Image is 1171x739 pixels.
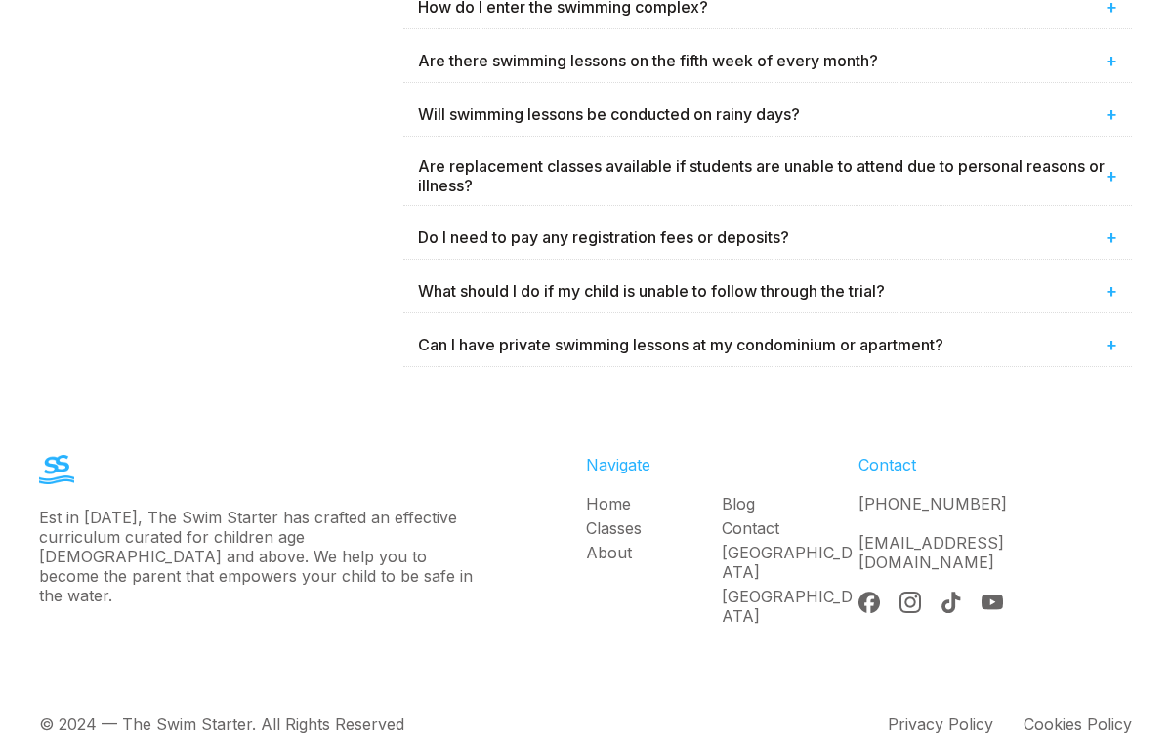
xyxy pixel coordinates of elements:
div: Navigate [586,455,859,474]
span: + [1106,279,1117,303]
span: + [1106,226,1117,249]
img: The Swim Starter Logo [39,455,74,484]
div: Can I have private swimming lessons at my condominium or apartment? [403,323,1132,366]
div: Contact [858,455,1132,474]
span: + [1106,49,1117,72]
div: Do I need to pay any registration fees or deposits? [403,216,1132,259]
div: Est in [DATE], The Swim Starter has crafted an effective curriculum curated for children age [DEM... [39,508,477,605]
a: Home [586,494,723,513]
a: [EMAIL_ADDRESS][DOMAIN_NAME] [858,533,1004,572]
img: YouTube [982,592,1003,613]
a: Blog [722,494,858,513]
div: © 2024 — The Swim Starter. All Rights Reserved [39,715,404,734]
a: [GEOGRAPHIC_DATA] [722,587,858,626]
a: Contact [722,518,858,538]
span: + [1106,333,1117,356]
div: Are replacement classes available if students are unable to attend due to personal reasons or ill... [403,146,1132,205]
div: What should I do if my child is unable to follow through the trial? [403,269,1132,312]
div: Will swimming lessons be conducted on rainy days? [403,93,1132,136]
div: Cookies Policy [1024,715,1132,734]
a: Classes [586,518,723,538]
img: Instagram [899,592,921,613]
a: [GEOGRAPHIC_DATA] [722,543,858,582]
div: Are there swimming lessons on the fifth week of every month? [403,39,1132,82]
div: Privacy Policy [888,715,993,734]
span: + [1106,164,1117,187]
img: Tik Tok [941,592,962,613]
a: About [586,543,723,562]
span: + [1106,103,1117,126]
img: Facebook [858,592,880,613]
a: [PHONE_NUMBER] [858,494,1007,513]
